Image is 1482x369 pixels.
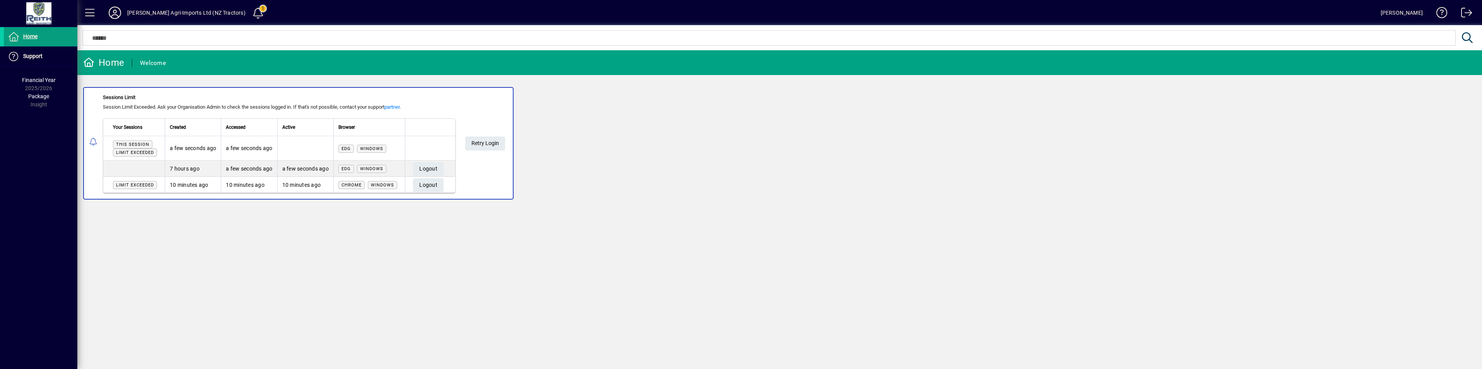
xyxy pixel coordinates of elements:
[413,178,444,192] button: Logout
[341,166,351,171] span: Edg
[22,77,56,83] span: Financial Year
[116,183,154,188] span: Limit exceeded
[77,87,1482,200] app-alert-notification-menu-item: Sessions Limit
[413,162,444,176] button: Logout
[419,162,437,175] span: Logout
[83,56,124,69] div: Home
[341,183,362,188] span: Chrome
[28,93,49,99] span: Package
[341,146,351,151] span: Edg
[165,136,221,161] td: a few seconds ago
[116,150,154,155] span: Limit exceeded
[360,166,383,171] span: Windows
[465,137,505,150] button: Retry Login
[221,177,277,193] td: 10 minutes ago
[277,161,333,177] td: a few seconds ago
[23,53,43,59] span: Support
[338,123,355,132] span: Browser
[116,142,149,147] span: This session
[127,7,246,19] div: [PERSON_NAME] Agri-Imports Ltd (NZ Tractors)
[113,123,142,132] span: Your Sessions
[23,33,38,39] span: Home
[140,57,166,69] div: Welcome
[221,161,277,177] td: a few seconds ago
[102,6,127,20] button: Profile
[4,47,77,66] a: Support
[384,104,400,110] a: partner
[1381,7,1423,19] div: [PERSON_NAME]
[226,123,246,132] span: Accessed
[221,136,277,161] td: a few seconds ago
[360,146,383,151] span: Windows
[170,123,186,132] span: Created
[165,161,221,177] td: 7 hours ago
[1431,2,1448,27] a: Knowledge Base
[1455,2,1472,27] a: Logout
[282,123,295,132] span: Active
[371,183,394,188] span: Windows
[277,177,333,193] td: 10 minutes ago
[165,177,221,193] td: 10 minutes ago
[103,94,456,101] div: Sessions Limit
[471,137,499,150] span: Retry Login
[419,179,437,191] span: Logout
[103,103,456,111] div: Session Limit Exceeded. Ask your Organisation Admin to check the sessions logged in. If that's no...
